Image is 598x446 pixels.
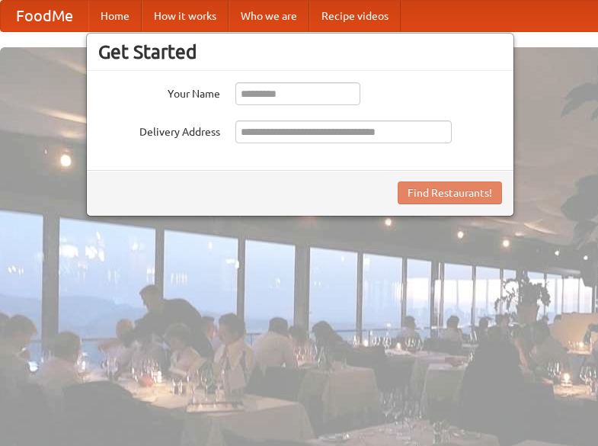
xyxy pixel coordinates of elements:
[98,82,220,101] label: Your Name
[1,1,88,31] a: FoodMe
[142,1,229,31] a: How it works
[98,40,502,63] h3: Get Started
[229,1,309,31] a: Who we are
[98,120,220,140] label: Delivery Address
[398,181,502,204] button: Find Restaurants!
[309,1,401,31] a: Recipe videos
[88,1,142,31] a: Home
